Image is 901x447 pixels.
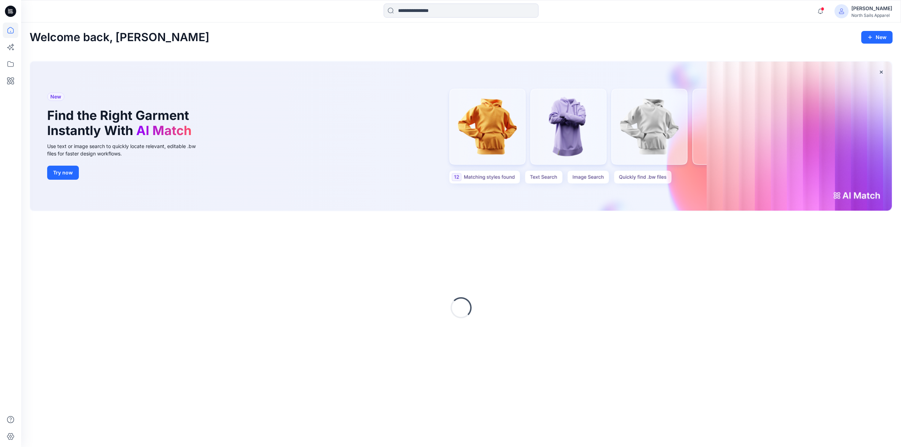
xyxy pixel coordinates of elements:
div: North Sails Apparel [851,13,892,18]
div: [PERSON_NAME] [851,4,892,13]
div: Use text or image search to quickly locate relevant, editable .bw files for faster design workflows. [47,142,206,157]
button: Try now [47,166,79,180]
h1: Find the Right Garment Instantly With [47,108,195,138]
svg: avatar [839,8,844,14]
h2: Welcome back, [PERSON_NAME] [30,31,209,44]
button: New [861,31,893,44]
span: AI Match [136,123,191,138]
span: New [50,92,61,101]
